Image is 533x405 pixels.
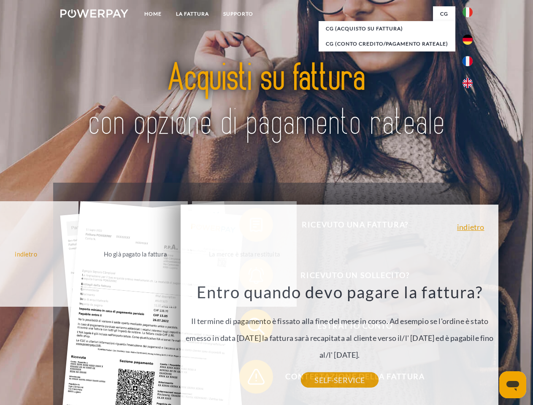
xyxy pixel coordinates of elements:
[463,78,473,88] img: en
[301,373,378,388] a: SELF-SERVICE
[319,36,455,51] a: CG (Conto Credito/Pagamento rateale)
[169,6,216,22] a: LA FATTURA
[186,282,494,380] div: Il termine di pagamento è fissato alla fine del mese in corso. Ad esempio se l'ordine è stato eme...
[186,282,494,302] h3: Entro quando devo pagare la fattura?
[463,35,473,45] img: de
[60,9,128,18] img: logo-powerpay-white.svg
[88,248,183,259] div: Ho già pagato la fattura
[137,6,169,22] a: Home
[457,223,484,231] a: indietro
[463,56,473,66] img: fr
[319,21,455,36] a: CG (Acquisto su fattura)
[463,7,473,17] img: it
[499,371,526,398] iframe: Pulsante per aprire la finestra di messaggistica
[433,6,455,22] a: CG
[81,40,452,162] img: title-powerpay_it.svg
[216,6,260,22] a: Supporto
